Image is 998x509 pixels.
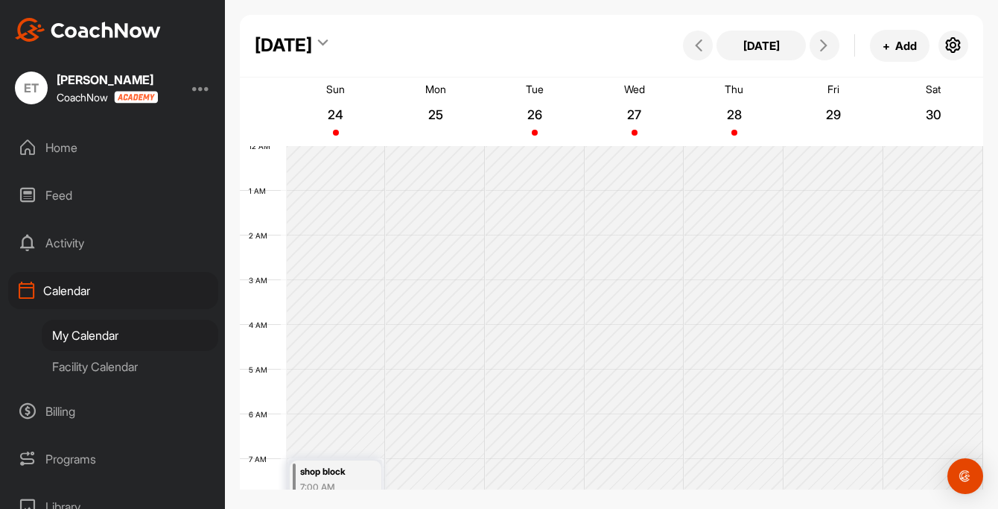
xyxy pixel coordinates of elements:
p: Tue [526,83,544,95]
a: August 28, 2025 [684,78,784,146]
p: Wed [624,83,645,95]
p: 30 [920,107,947,122]
div: Activity [8,224,218,262]
div: My Calendar [42,320,218,351]
div: 5 AM [240,365,282,374]
div: Billing [8,393,218,430]
p: 28 [721,107,748,122]
div: Programs [8,440,218,478]
p: 27 [621,107,648,122]
img: CoachNow acadmey [114,91,158,104]
div: Open Intercom Messenger [947,458,983,494]
div: 12 AM [240,142,285,151]
p: Thu [725,83,743,95]
div: Facility Calendar [42,351,218,382]
button: [DATE] [716,31,806,60]
p: Fri [827,83,839,95]
a: August 26, 2025 [485,78,585,146]
img: CoachNow [15,18,161,42]
div: Calendar [8,272,218,309]
div: 7 AM [240,455,282,464]
div: CoachNow [57,91,158,104]
p: Sun [326,83,345,95]
div: 6 AM [240,410,282,419]
div: Home [8,129,218,166]
a: August 27, 2025 [585,78,684,146]
div: ET [15,72,48,104]
div: 4 AM [240,320,282,329]
div: 1 AM [240,186,281,195]
button: +Add [870,30,929,62]
p: Sat [926,83,941,95]
p: 29 [820,107,847,122]
div: 2 AM [240,231,282,240]
div: [PERSON_NAME] [57,74,158,86]
a: August 30, 2025 [883,78,983,146]
p: 25 [422,107,449,122]
p: 26 [521,107,548,122]
a: August 24, 2025 [286,78,386,146]
a: August 25, 2025 [386,78,486,146]
p: Mon [425,83,446,95]
div: [DATE] [255,32,312,59]
div: Feed [8,177,218,214]
div: 3 AM [240,276,282,285]
div: shop block [300,464,369,481]
a: August 29, 2025 [784,78,884,146]
div: 7:00 AM [300,481,369,494]
span: + [883,38,890,54]
p: 24 [322,107,349,122]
